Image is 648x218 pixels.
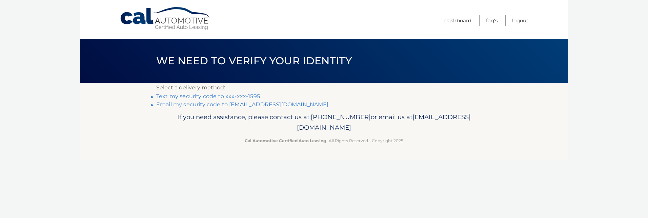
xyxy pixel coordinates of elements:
[311,113,371,121] span: [PHONE_NUMBER]
[161,112,487,133] p: If you need assistance, please contact us at: or email us at
[444,15,471,26] a: Dashboard
[156,83,492,92] p: Select a delivery method:
[161,137,487,144] p: - All Rights Reserved - Copyright 2025
[156,54,352,67] span: We need to verify your identity
[512,15,528,26] a: Logout
[156,93,260,100] a: Text my security code to xxx-xxx-1595
[156,101,329,108] a: Email my security code to [EMAIL_ADDRESS][DOMAIN_NAME]
[486,15,498,26] a: FAQ's
[245,138,326,143] strong: Cal Automotive Certified Auto Leasing
[120,7,211,31] a: Cal Automotive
